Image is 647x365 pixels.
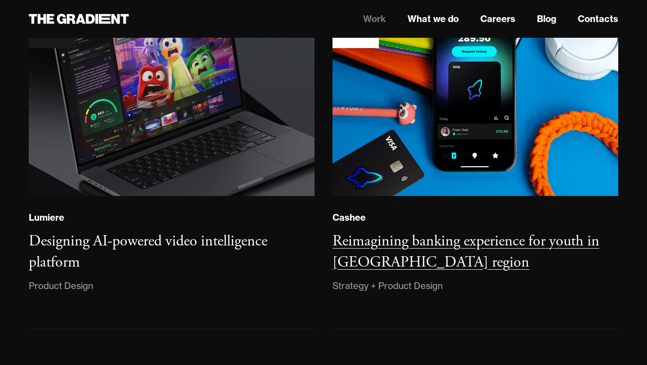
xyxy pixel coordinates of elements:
h3: Designing AI-powered video intelligence platform [29,231,267,272]
a: What we do [408,12,459,26]
a: Careers [480,12,515,26]
div: Lumiere [29,212,64,223]
a: Contacts [578,12,618,26]
a: Work [363,12,386,26]
div: Cashee [332,212,366,223]
div: Strategy + Product Design [332,279,443,293]
h3: Reimagining banking experience for youth in [GEOGRAPHIC_DATA] region [332,231,599,272]
a: Blog [537,12,556,26]
div: Product Design [29,279,93,293]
